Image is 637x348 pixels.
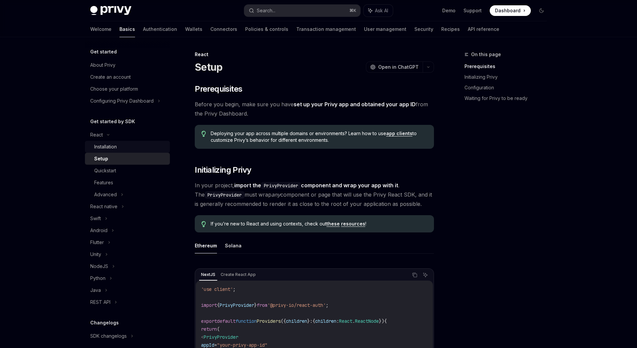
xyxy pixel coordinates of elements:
[94,143,117,151] div: Installation
[143,21,177,37] a: Authentication
[464,61,552,72] a: Prerequisites
[94,191,117,199] div: Advanced
[90,298,110,306] div: REST API
[225,238,242,253] button: Solana
[195,61,222,73] h1: Setup
[201,286,233,292] span: 'use client'
[85,165,170,177] a: Quickstart
[90,262,108,270] div: NodeJS
[90,61,115,69] div: About Privy
[90,48,117,56] h5: Get started
[254,302,257,308] span: }
[195,165,251,175] span: Initializing Privy
[296,21,356,37] a: Transaction management
[90,203,117,211] div: React native
[257,302,267,308] span: from
[379,318,384,324] span: })
[364,5,393,17] button: Ask AI
[201,318,217,324] span: export
[310,318,313,324] span: :
[341,221,365,227] a: resources
[90,226,107,234] div: Android
[201,131,206,137] svg: Tip
[217,318,236,324] span: default
[326,221,340,227] a: these
[90,85,138,93] div: Choose your platform
[464,82,552,93] a: Configuration
[90,97,154,105] div: Configuring Privy Dashboard
[355,318,379,324] span: ReactNode
[90,73,131,81] div: Create an account
[85,59,170,71] a: About Privy
[217,302,220,308] span: {
[90,250,101,258] div: Unity
[464,93,552,104] a: Waiting for Privy to be ready
[220,302,254,308] span: PrivyProvider
[201,221,206,227] svg: Tip
[352,318,355,324] span: .
[90,332,127,340] div: SDK changelogs
[471,50,501,58] span: On this page
[286,318,307,324] span: children
[234,182,398,189] strong: import the component and wrap your app with it
[495,7,521,14] span: Dashboard
[211,130,427,143] span: Deploying your app across multiple domains or environments? Learn how to use to customize Privy’s...
[281,318,286,324] span: ({
[85,83,170,95] a: Choose your platform
[410,271,419,279] button: Copy the contents from the code block
[94,167,116,175] div: Quickstart
[94,155,108,163] div: Setup
[245,21,288,37] a: Policies & controls
[195,84,242,94] span: Prerequisites
[85,177,170,189] a: Features
[201,334,204,340] span: <
[211,220,427,227] span: If you’re new to React and using contexts, check out !
[201,326,217,332] span: return
[442,7,456,14] a: Demo
[386,130,412,136] a: app clients
[90,118,135,126] h5: Get started by SDK
[463,7,482,14] a: Support
[217,326,220,332] span: (
[307,318,310,324] span: }
[339,318,352,324] span: React
[536,5,547,16] button: Toggle dark mode
[336,318,339,324] span: :
[464,72,552,82] a: Initializing Privy
[378,64,419,70] span: Open in ChatGPT
[366,61,423,73] button: Open in ChatGPT
[201,342,214,348] span: appId
[468,21,499,37] a: API reference
[294,101,416,108] a: set up your Privy app and obtained your app ID
[90,21,111,37] a: Welcome
[315,318,336,324] span: children
[257,318,281,324] span: Providers
[441,21,460,37] a: Recipes
[85,141,170,153] a: Installation
[313,318,315,324] span: {
[261,182,301,189] code: PrivyProvider
[257,7,275,15] div: Search...
[195,238,217,253] button: Ethereum
[90,238,104,246] div: Flutter
[90,319,119,327] h5: Changelogs
[233,286,236,292] span: ;
[204,334,238,340] span: PrivyProvider
[244,5,360,17] button: Search...⌘K
[90,274,106,282] div: Python
[490,5,531,16] a: Dashboard
[214,342,217,348] span: =
[217,342,267,348] span: "your-privy-app-id"
[90,6,131,15] img: dark logo
[384,318,387,324] span: {
[271,191,280,198] em: any
[195,181,434,209] span: In your project, . The must wrap component or page that will use the Privy React SDK, and it is g...
[185,21,202,37] a: Wallets
[90,131,103,139] div: React
[210,21,237,37] a: Connectors
[267,302,326,308] span: '@privy-io/react-auth'
[421,271,430,279] button: Ask AI
[219,271,258,279] div: Create React App
[326,302,328,308] span: ;
[375,7,388,14] span: Ask AI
